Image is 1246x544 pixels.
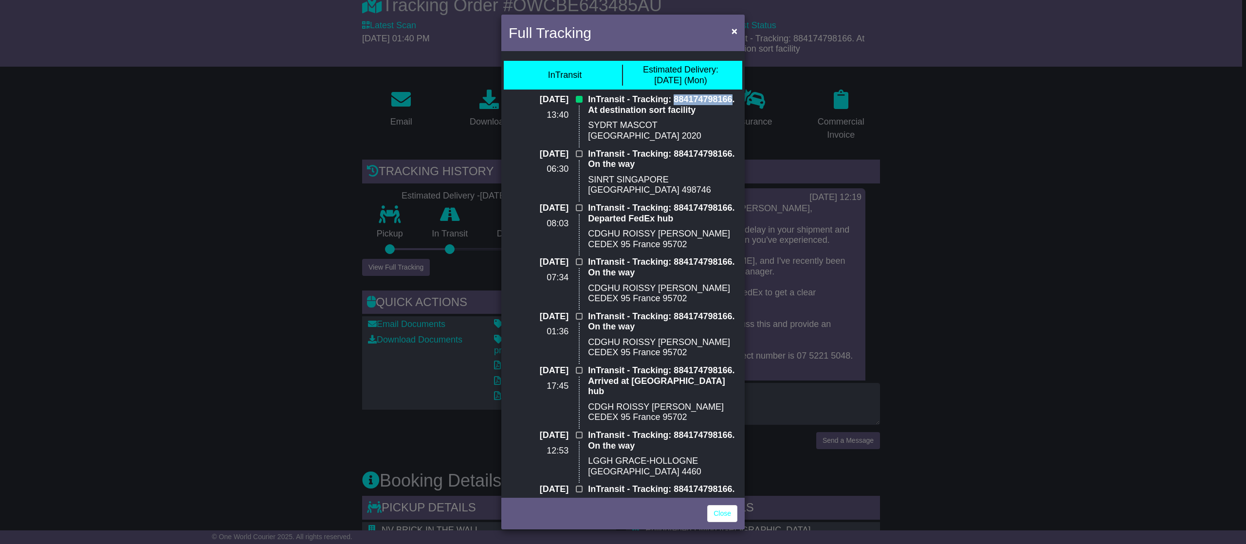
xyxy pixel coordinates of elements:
[509,272,568,283] p: 07:34
[509,149,568,160] p: [DATE]
[588,149,737,170] p: InTransit - Tracking: 884174798166. On the way
[509,94,568,105] p: [DATE]
[588,337,737,358] p: CDGHU ROISSY [PERSON_NAME] CEDEX 95 France 95702
[588,311,737,332] p: InTransit - Tracking: 884174798166. On the way
[588,120,737,141] p: SYDRT MASCOT [GEOGRAPHIC_DATA] 2020
[588,283,737,304] p: CDGHU ROISSY [PERSON_NAME] CEDEX 95 France 95702
[548,70,582,81] div: InTransit
[588,94,737,115] p: InTransit - Tracking: 884174798166. At destination sort facility
[588,365,737,397] p: InTransit - Tracking: 884174798166. Arrived at [GEOGRAPHIC_DATA] hub
[732,25,737,36] span: ×
[509,110,568,121] p: 13:40
[588,257,737,278] p: InTransit - Tracking: 884174798166. On the way
[509,365,568,376] p: [DATE]
[509,430,568,441] p: [DATE]
[643,65,718,74] span: Estimated Delivery:
[509,381,568,392] p: 17:45
[509,446,568,456] p: 12:53
[588,456,737,477] p: LGGH GRACE-HOLLOGNE [GEOGRAPHIC_DATA] 4460
[509,218,568,229] p: 08:03
[588,175,737,196] p: SINRT SINGAPORE [GEOGRAPHIC_DATA] 498746
[588,484,737,505] p: InTransit - Tracking: 884174798166. Departed FedEx hub
[588,229,737,250] p: CDGHU ROISSY [PERSON_NAME] CEDEX 95 France 95702
[509,257,568,268] p: [DATE]
[588,402,737,423] p: CDGH ROISSY [PERSON_NAME] CEDEX 95 France 95702
[509,326,568,337] p: 01:36
[509,22,591,44] h4: Full Tracking
[643,65,718,86] div: [DATE] (Mon)
[707,505,737,522] a: Close
[509,484,568,495] p: [DATE]
[727,21,742,41] button: Close
[509,164,568,175] p: 06:30
[509,203,568,214] p: [DATE]
[509,311,568,322] p: [DATE]
[588,430,737,451] p: InTransit - Tracking: 884174798166. On the way
[588,203,737,224] p: InTransit - Tracking: 884174798166. Departed FedEx hub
